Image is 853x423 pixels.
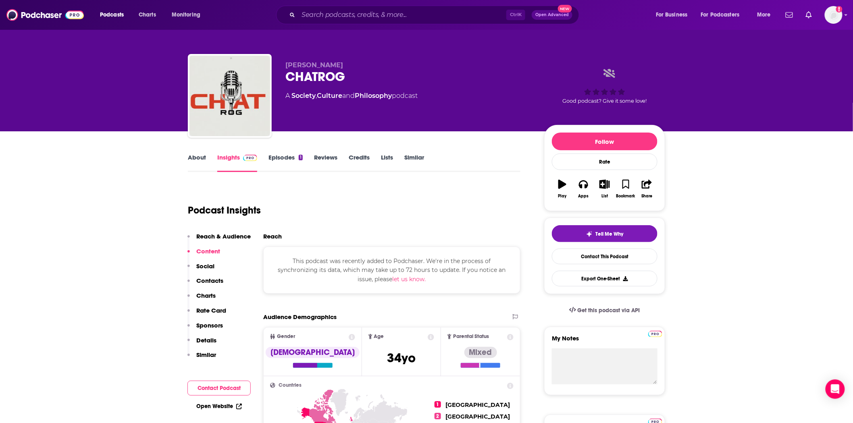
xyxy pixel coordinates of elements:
[757,9,771,21] span: More
[188,204,261,216] h1: Podcast Insights
[552,174,573,203] button: Play
[278,257,506,283] span: This podcast was recently added to Podchaser. We're in the process of synchronizing its data, whi...
[317,92,342,100] a: Culture
[552,225,657,242] button: tell me why sparkleTell Me Why
[263,313,337,321] h2: Audience Demographics
[285,61,343,69] span: [PERSON_NAME]
[268,153,303,172] a: Episodes1
[166,8,211,21] button: open menu
[285,91,418,101] div: A podcast
[803,8,815,22] a: Show notifications dropdown
[6,7,84,23] a: Podchaser - Follow, Share and Rate Podcasts
[196,277,223,284] p: Contacts
[299,155,303,160] div: 1
[279,383,302,388] span: Countries
[196,321,223,329] p: Sponsors
[355,92,392,100] a: Philosophy
[217,153,257,172] a: InsightsPodchaser Pro
[291,92,316,100] a: Society
[825,6,843,24] button: Show profile menu
[196,351,216,359] p: Similar
[601,194,608,199] div: List
[187,277,223,292] button: Contacts
[196,336,216,344] p: Details
[187,336,216,351] button: Details
[196,292,216,299] p: Charts
[506,10,525,20] span: Ctrl K
[392,275,426,284] button: let us know.
[586,231,593,237] img: tell me why sparkle
[314,153,337,172] a: Reviews
[562,98,647,104] span: Good podcast? Give it some love!
[558,5,572,12] span: New
[187,247,220,262] button: Content
[532,10,572,20] button: Open AdvancedNew
[349,153,370,172] a: Credits
[552,334,657,348] label: My Notes
[641,194,652,199] div: Share
[435,413,441,419] span: 2
[552,271,657,286] button: Export One-Sheet
[187,292,216,307] button: Charts
[277,334,295,339] span: Gender
[187,381,251,396] button: Contact Podcast
[435,401,441,408] span: 1
[196,262,214,270] p: Social
[187,262,214,277] button: Social
[139,9,156,21] span: Charts
[172,9,200,21] span: Monitoring
[266,347,360,358] div: [DEMOGRAPHIC_DATA]
[616,194,635,199] div: Bookmark
[453,334,489,339] span: Parental Status
[387,350,416,366] span: 34 yo
[558,194,567,199] div: Play
[825,6,843,24] span: Logged in as WE_Broadcast
[782,8,796,22] a: Show notifications dropdown
[196,247,220,255] p: Content
[243,155,257,161] img: Podchaser Pro
[535,13,569,17] span: Open Advanced
[187,232,251,247] button: Reach & Audience
[188,153,206,172] a: About
[696,8,751,21] button: open menu
[836,6,843,12] svg: Add a profile image
[196,403,242,410] a: Open Website
[187,307,226,321] button: Rate Card
[404,153,424,172] a: Similar
[648,331,662,337] img: Podchaser Pro
[133,8,161,21] a: Charts
[578,194,589,199] div: Apps
[544,61,665,111] div: Good podcast? Give it some love!
[594,174,615,203] button: List
[751,8,781,21] button: open menu
[187,321,223,336] button: Sponsors
[656,9,688,21] span: For Business
[552,153,657,170] div: Rate
[615,174,636,203] button: Bookmark
[446,401,510,408] span: [GEOGRAPHIC_DATA]
[263,232,282,240] h2: Reach
[284,6,587,24] div: Search podcasts, credits, & more...
[342,92,355,100] span: and
[648,330,662,337] a: Pro website
[381,153,393,172] a: Lists
[596,231,624,237] span: Tell Me Why
[578,307,640,314] span: Get this podcast via API
[94,8,134,21] button: open menu
[637,174,657,203] button: Share
[573,174,594,203] button: Apps
[552,133,657,150] button: Follow
[825,6,843,24] img: User Profile
[187,351,216,366] button: Similar
[196,232,251,240] p: Reach & Audience
[826,379,845,399] div: Open Intercom Messenger
[701,9,740,21] span: For Podcasters
[316,92,317,100] span: ,
[196,307,226,314] p: Rate Card
[563,301,647,320] a: Get this podcast via API
[189,56,270,136] a: CHATROG
[650,8,698,21] button: open menu
[100,9,124,21] span: Podcasts
[374,334,384,339] span: Age
[446,413,510,420] span: [GEOGRAPHIC_DATA]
